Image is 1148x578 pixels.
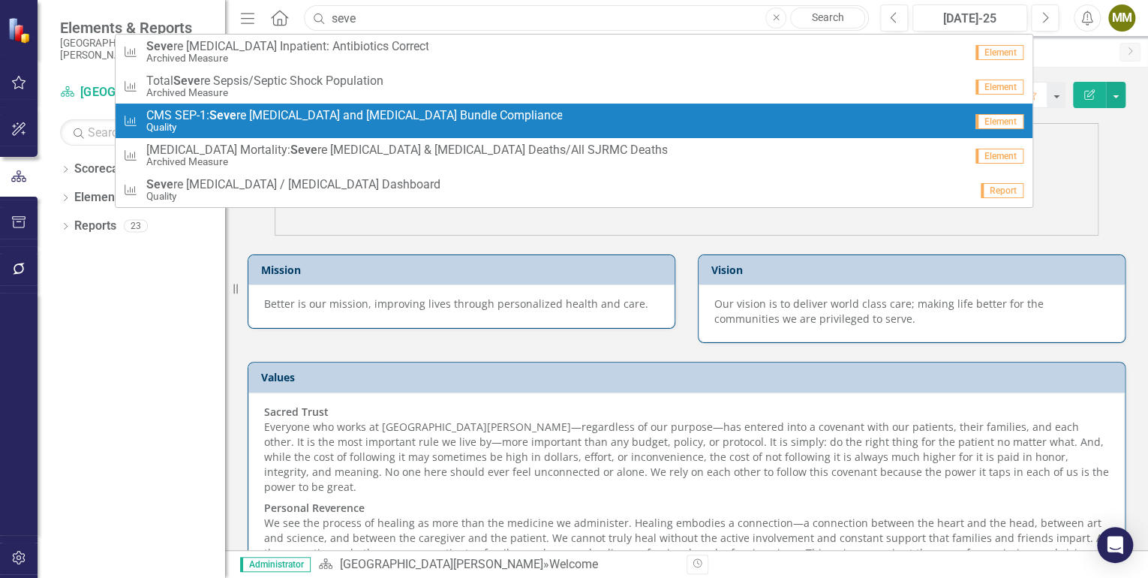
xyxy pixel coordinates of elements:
[146,53,428,64] small: Archived Measure
[74,218,116,235] a: Reports
[975,80,1023,95] span: Element
[264,405,329,419] strong: Sacred Trust
[60,119,210,146] input: Search Below...
[116,69,1032,104] a: Totalre Sepsis/Septic Shock PopulationArchived MeasureElement
[318,556,675,573] div: »
[1097,527,1133,563] div: Open Intercom Messenger
[116,173,1032,207] a: re [MEDICAL_DATA] / [MEDICAL_DATA] DashboardQualityReport
[146,156,667,167] small: Archived Measure
[146,74,383,88] span: Total re Sepsis/Septic Shock Population
[146,178,440,191] span: re [MEDICAL_DATA] / [MEDICAL_DATA] Dashboard
[116,35,1032,69] a: re [MEDICAL_DATA] Inpatient: Antibiotics CorrectArchived MeasureElement
[1108,5,1135,32] button: MM
[975,149,1023,164] span: Element
[116,138,1032,173] a: [MEDICAL_DATA] Mortality:Severe [MEDICAL_DATA] & [MEDICAL_DATA] Deaths/All SJRMC DeathsArchived M...
[264,405,1109,498] p: Everyone who works at [GEOGRAPHIC_DATA][PERSON_NAME]—regardless of our purpose—has entered into a...
[74,161,136,178] a: Scorecards
[209,108,236,122] strong: Seve
[146,109,562,122] span: CMS SEP-1: re [MEDICAL_DATA] and [MEDICAL_DATA] Bundle Compliance
[975,114,1023,129] span: Element
[304,5,869,32] input: Search ClearPoint...
[261,372,1117,383] h3: Values
[981,183,1023,198] span: Report
[146,122,562,133] small: Quality
[264,501,365,515] strong: Personal Reverence
[339,557,542,571] a: [GEOGRAPHIC_DATA][PERSON_NAME]
[240,557,311,572] span: Administrator
[60,19,210,37] span: Elements & Reports
[60,37,210,62] small: [GEOGRAPHIC_DATA][PERSON_NAME]
[714,297,1109,327] p: Our vision is to deliver world class care; making life better for the communities we are privileg...
[711,264,1117,275] h3: Vision
[146,87,383,98] small: Archived Measure
[918,10,1022,28] div: [DATE]-25
[912,5,1027,32] button: [DATE]-25
[548,557,597,571] div: Welcome
[7,16,35,44] img: ClearPoint Strategy
[264,297,659,312] p: Better is our mission, improving lives through personalized health and care.
[290,143,317,157] strong: Seve
[146,143,667,157] span: [MEDICAL_DATA] Mortality: re [MEDICAL_DATA] & [MEDICAL_DATA] Deaths/All SJRMC Deaths
[146,191,440,202] small: Quality
[124,220,148,233] div: 23
[74,189,125,206] a: Elements
[261,264,667,275] h3: Mission
[146,40,428,53] span: re [MEDICAL_DATA] Inpatient: Antibiotics Correct
[790,8,865,29] a: Search
[116,104,1032,138] a: CMS SEP-1:Severe [MEDICAL_DATA] and [MEDICAL_DATA] Bundle ComplianceQualityElement
[975,45,1023,60] span: Element
[60,84,210,101] a: [GEOGRAPHIC_DATA][PERSON_NAME]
